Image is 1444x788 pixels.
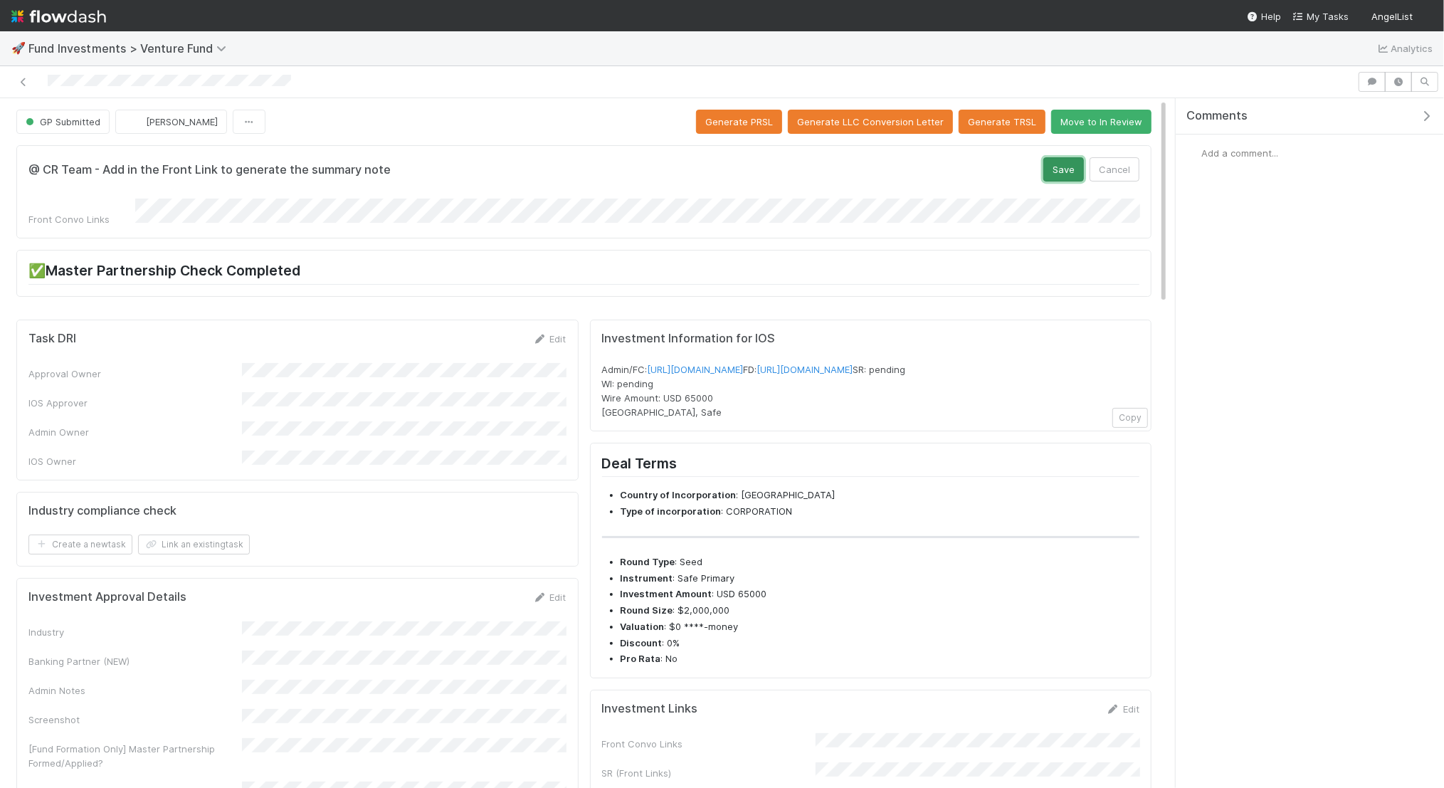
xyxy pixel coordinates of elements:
strong: Pro Rata [621,653,661,664]
span: [PERSON_NAME] [146,116,218,127]
a: Edit [533,333,566,345]
strong: Valuation [621,621,665,632]
li: : No [621,652,1140,666]
li: : USD 65000 [621,587,1140,601]
img: logo-inverted-e16ddd16eac7371096b0.svg [11,4,106,28]
a: Analytics [1376,40,1433,57]
li: : 0% [621,636,1140,651]
h5: Investment Links [602,702,698,716]
img: avatar_f32b584b-9fa7-42e4-bca2-ac5b6bf32423.png [1187,146,1201,160]
div: IOS Approver [28,396,242,410]
span: Comments [1186,109,1248,123]
h5: Industry compliance check [28,504,176,518]
div: Admin Owner [28,425,242,439]
span: My Tasks [1292,11,1349,22]
div: Approval Owner [28,367,242,381]
a: Edit [533,592,566,603]
span: Fund Investments > Venture Fund [28,41,233,56]
strong: Instrument [621,572,673,584]
strong: Round Type [621,556,675,567]
strong: Investment Amount [621,588,712,599]
button: Copy [1112,408,1148,428]
h5: Task DRI [28,332,76,346]
span: AngelList [1371,11,1413,22]
span: Admin/FC: FD: SR: pending WI: pending Wire Amount: USD 65000 [GEOGRAPHIC_DATA], Safe [602,364,906,418]
a: Edit [1106,703,1139,715]
span: Add a comment... [1201,147,1278,159]
span: GP Submitted [23,116,100,127]
div: Industry [28,625,242,639]
a: My Tasks [1292,9,1349,23]
button: Save [1043,157,1084,182]
li: : Seed [621,555,1140,569]
div: Help [1247,9,1281,23]
div: IOS Owner [28,454,242,468]
li: : $2,000,000 [621,604,1140,618]
button: GP Submitted [16,110,110,134]
h5: Investment Approval Details [28,590,186,604]
h5: Investment Information for IOS [602,332,1140,346]
img: avatar_f32b584b-9fa7-42e4-bca2-ac5b6bf32423.png [127,115,142,129]
strong: Round Size [621,604,673,616]
a: [URL][DOMAIN_NAME] [648,364,744,375]
button: Generate PRSL [696,110,782,134]
button: Move to In Review [1051,110,1151,134]
a: [URL][DOMAIN_NAME] [757,364,853,375]
h2: ✅Master Partnership Check Completed [28,262,1139,284]
strong: Country of Incorporation [621,489,737,500]
span: 🚀 [11,42,26,54]
div: Banking Partner (NEW) [28,654,242,668]
strong: Type of incorporation [621,505,722,517]
div: Front Convo Links [602,737,816,751]
li: : [GEOGRAPHIC_DATA] [621,488,1140,503]
div: [Fund Formation Only] Master Partnership Formed/Applied? [28,742,242,770]
h2: Deal Terms [602,455,1140,477]
button: [PERSON_NAME] [115,110,227,134]
li: : CORPORATION [621,505,1140,519]
div: Admin Notes [28,683,242,698]
div: SR (Front Links) [602,766,816,780]
img: avatar_f32b584b-9fa7-42e4-bca2-ac5b6bf32423.png [1418,10,1433,24]
h5: @ CR Team - Add in the Front Link to generate the summary note [28,163,391,177]
button: Generate TRSL [959,110,1045,134]
button: Create a newtask [28,535,132,555]
strong: Discount [621,637,663,648]
button: Link an existingtask [138,535,250,555]
div: Front Convo Links [28,212,135,226]
div: Screenshot [28,713,242,727]
li: : Safe Primary [621,572,1140,586]
button: Cancel [1090,157,1139,182]
button: Generate LLC Conversion Letter [788,110,953,134]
